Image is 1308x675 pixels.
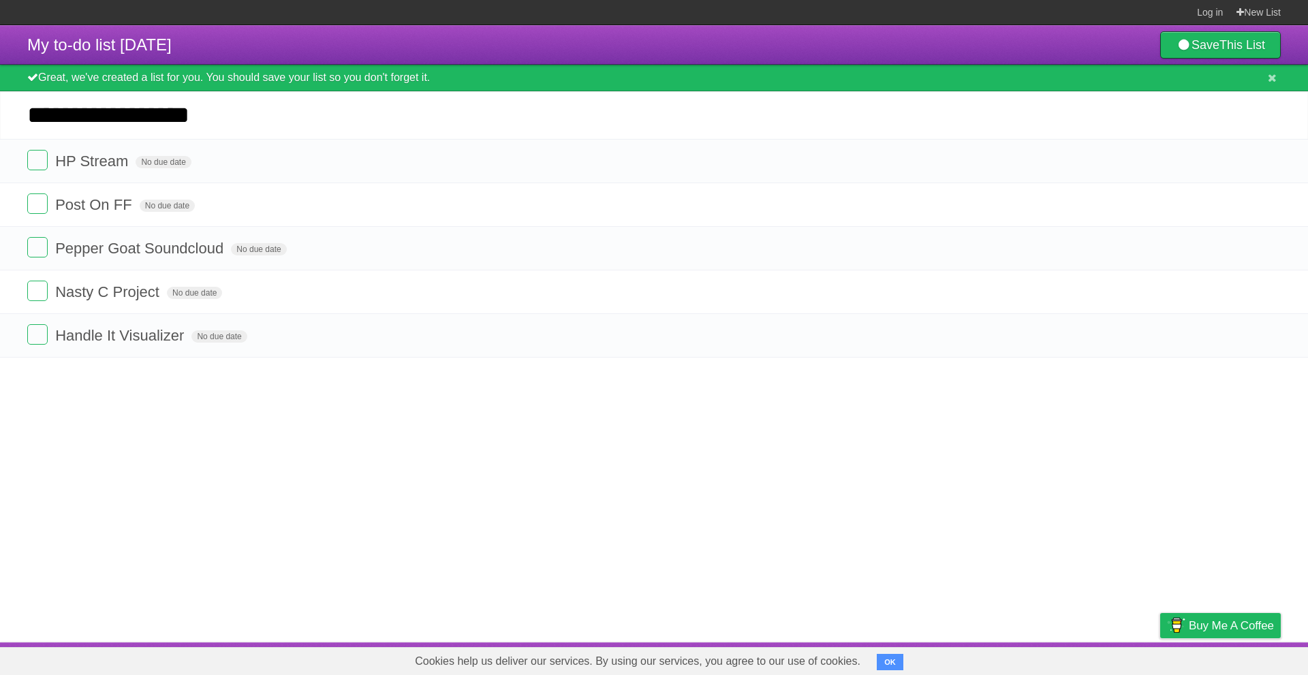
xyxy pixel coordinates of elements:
[136,156,191,168] span: No due date
[1096,646,1126,672] a: Terms
[55,196,135,213] span: Post On FF
[27,281,48,301] label: Done
[1219,38,1265,52] b: This List
[55,153,131,170] span: HP Stream
[55,240,227,257] span: Pepper Goat Soundcloud
[877,654,903,670] button: OK
[1160,31,1281,59] a: SaveThis List
[979,646,1008,672] a: About
[55,283,163,300] span: Nasty C Project
[1142,646,1178,672] a: Privacy
[55,327,187,344] span: Handle It Visualizer
[167,287,222,299] span: No due date
[27,237,48,257] label: Done
[1195,646,1281,672] a: Suggest a feature
[27,35,172,54] span: My to-do list [DATE]
[27,324,48,345] label: Done
[401,648,874,675] span: Cookies help us deliver our services. By using our services, you agree to our use of cookies.
[231,243,286,255] span: No due date
[1024,646,1079,672] a: Developers
[1167,614,1185,637] img: Buy me a coffee
[27,150,48,170] label: Done
[27,193,48,214] label: Done
[140,200,195,212] span: No due date
[1160,613,1281,638] a: Buy me a coffee
[1189,614,1274,638] span: Buy me a coffee
[191,330,247,343] span: No due date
